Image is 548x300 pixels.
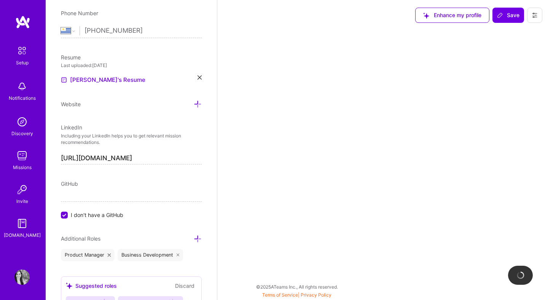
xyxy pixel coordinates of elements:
div: Missions [13,163,32,171]
div: Discovery [11,129,33,137]
button: Discard [173,281,197,290]
img: Invite [14,182,30,197]
i: icon Close [198,75,202,80]
div: Suggested roles [66,282,117,290]
img: bell [14,79,30,94]
div: Invite [16,197,28,205]
div: © 2025 ATeams Inc., All rights reserved. [46,277,548,296]
span: LinkedIn [61,124,82,131]
i: icon SuggestedTeams [66,282,72,289]
div: [DOMAIN_NAME] [4,231,41,239]
span: GitHub [61,180,78,187]
span: I don't have a GitHub [71,211,123,219]
span: Additional Roles [61,235,100,242]
div: Business Development [118,249,183,261]
span: Phone Number [61,10,98,16]
a: Terms of Service [262,292,298,298]
span: Resume [61,54,81,61]
span: Website [61,101,81,107]
div: Last uploaded: [DATE] [61,61,202,69]
a: User Avatar [13,270,32,285]
input: +1 (000) 000-0000 [84,20,202,42]
div: Product Manager [61,249,115,261]
img: logo [15,15,30,29]
span: Save [497,11,519,19]
i: icon Close [177,254,180,257]
img: setup [14,43,30,59]
img: loading [515,270,526,281]
img: User Avatar [14,270,30,285]
p: Including your LinkedIn helps you to get relevant mission recommendations. [61,133,202,146]
img: teamwork [14,148,30,163]
div: Notifications [9,94,36,102]
img: Resume [61,77,67,83]
img: guide book [14,216,30,231]
a: [PERSON_NAME]'s Resume [61,75,145,85]
img: discovery [14,114,30,129]
a: Privacy Policy [301,292,331,298]
span: | [262,292,331,298]
button: Save [492,8,524,23]
i: icon Close [108,254,111,257]
div: Setup [16,59,29,67]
